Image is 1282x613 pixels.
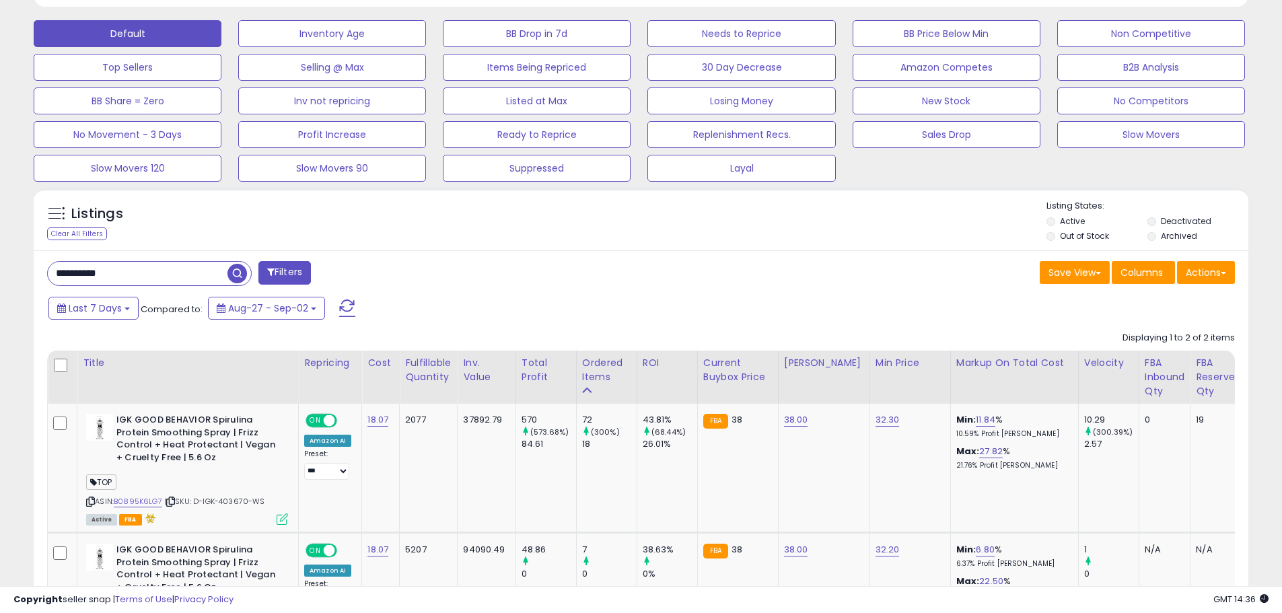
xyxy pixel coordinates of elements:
[1196,356,1241,398] div: FBA Reserved Qty
[142,513,156,523] i: hazardous material
[1057,54,1245,81] button: B2B Analysis
[238,121,426,148] button: Profit Increase
[703,544,728,558] small: FBA
[853,20,1040,47] button: BB Price Below Min
[463,414,505,426] div: 37892.79
[86,474,116,490] span: TOP
[976,413,995,427] a: 11.84
[853,121,1040,148] button: Sales Drop
[238,155,426,182] button: Slow Movers 90
[582,438,637,450] div: 18
[34,20,221,47] button: Default
[48,297,139,320] button: Last 7 Days
[1196,544,1236,556] div: N/A
[522,414,576,426] div: 570
[1177,261,1235,284] button: Actions
[83,356,293,370] div: Title
[34,155,221,182] button: Slow Movers 120
[367,543,388,556] a: 18.07
[1057,121,1245,148] button: Slow Movers
[258,261,311,285] button: Filters
[643,414,697,426] div: 43.81%
[405,544,447,556] div: 5207
[950,351,1078,404] th: The percentage added to the cost of goods (COGS) that forms the calculator for Min & Max prices.
[703,414,728,429] small: FBA
[1196,414,1236,426] div: 19
[304,449,351,480] div: Preset:
[1084,414,1139,426] div: 10.29
[522,438,576,450] div: 84.61
[1084,438,1139,450] div: 2.57
[784,543,808,556] a: 38.00
[86,414,113,441] img: 41tBNFsEfVL._SL40_.jpg
[463,356,509,384] div: Inv. value
[164,496,265,507] span: | SKU: D-IGK-403670-WS
[443,20,631,47] button: BB Drop in 7d
[1161,215,1211,227] label: Deactivated
[582,356,631,384] div: Ordered Items
[956,414,1068,439] div: %
[956,356,1073,370] div: Markup on Total Cost
[979,445,1003,458] a: 27.82
[582,414,637,426] div: 72
[522,356,571,384] div: Total Profit
[853,87,1040,114] button: New Stock
[1145,544,1180,556] div: N/A
[1046,200,1248,213] p: Listing States:
[647,121,835,148] button: Replenishment Recs.
[116,544,280,597] b: IGK GOOD BEHAVIOR Spirulina Protein Smoothing Spray | Frizz Control + Heat Protectant | Vegan + C...
[116,414,280,467] b: IGK GOOD BEHAVIOR Spirulina Protein Smoothing Spray | Frizz Control + Heat Protectant | Vegan + C...
[1145,356,1185,398] div: FBA inbound Qty
[591,427,620,437] small: (300%)
[71,205,123,223] h5: Listings
[141,303,203,316] span: Compared to:
[976,543,995,556] a: 6.80
[647,20,835,47] button: Needs to Reprice
[443,155,631,182] button: Suppressed
[307,545,324,556] span: ON
[876,413,900,427] a: 32.30
[119,514,142,526] span: FBA
[34,121,221,148] button: No Movement - 3 Days
[1093,427,1133,437] small: (300.39%)
[530,427,569,437] small: (573.68%)
[443,87,631,114] button: Listed at Max
[335,415,357,427] span: OFF
[114,496,162,507] a: B0895K6LG7
[463,544,505,556] div: 94090.49
[1084,356,1133,370] div: Velocity
[956,413,976,426] b: Min:
[1161,230,1197,242] label: Archived
[647,155,835,182] button: Layal
[732,543,742,556] span: 38
[651,427,686,437] small: (68.44%)
[522,568,576,580] div: 0
[34,87,221,114] button: BB Share = Zero
[732,413,742,426] span: 38
[228,301,308,315] span: Aug-27 - Sep-02
[876,543,900,556] a: 32.20
[956,544,1068,569] div: %
[13,593,63,606] strong: Copyright
[405,356,452,384] div: Fulfillable Quantity
[1084,544,1139,556] div: 1
[86,514,117,526] span: All listings currently available for purchase on Amazon
[367,413,388,427] a: 18.07
[582,544,637,556] div: 7
[238,54,426,81] button: Selling @ Max
[1057,87,1245,114] button: No Competitors
[643,356,692,370] div: ROI
[307,415,324,427] span: ON
[86,544,113,571] img: 41tBNFsEfVL._SL40_.jpg
[956,543,976,556] b: Min:
[304,565,351,577] div: Amazon AI
[304,435,351,447] div: Amazon AI
[1145,414,1180,426] div: 0
[956,429,1068,439] p: 10.59% Profit [PERSON_NAME]
[876,356,945,370] div: Min Price
[13,593,234,606] div: seller snap | |
[784,356,864,370] div: [PERSON_NAME]
[443,54,631,81] button: Items Being Repriced
[784,413,808,427] a: 38.00
[174,593,234,606] a: Privacy Policy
